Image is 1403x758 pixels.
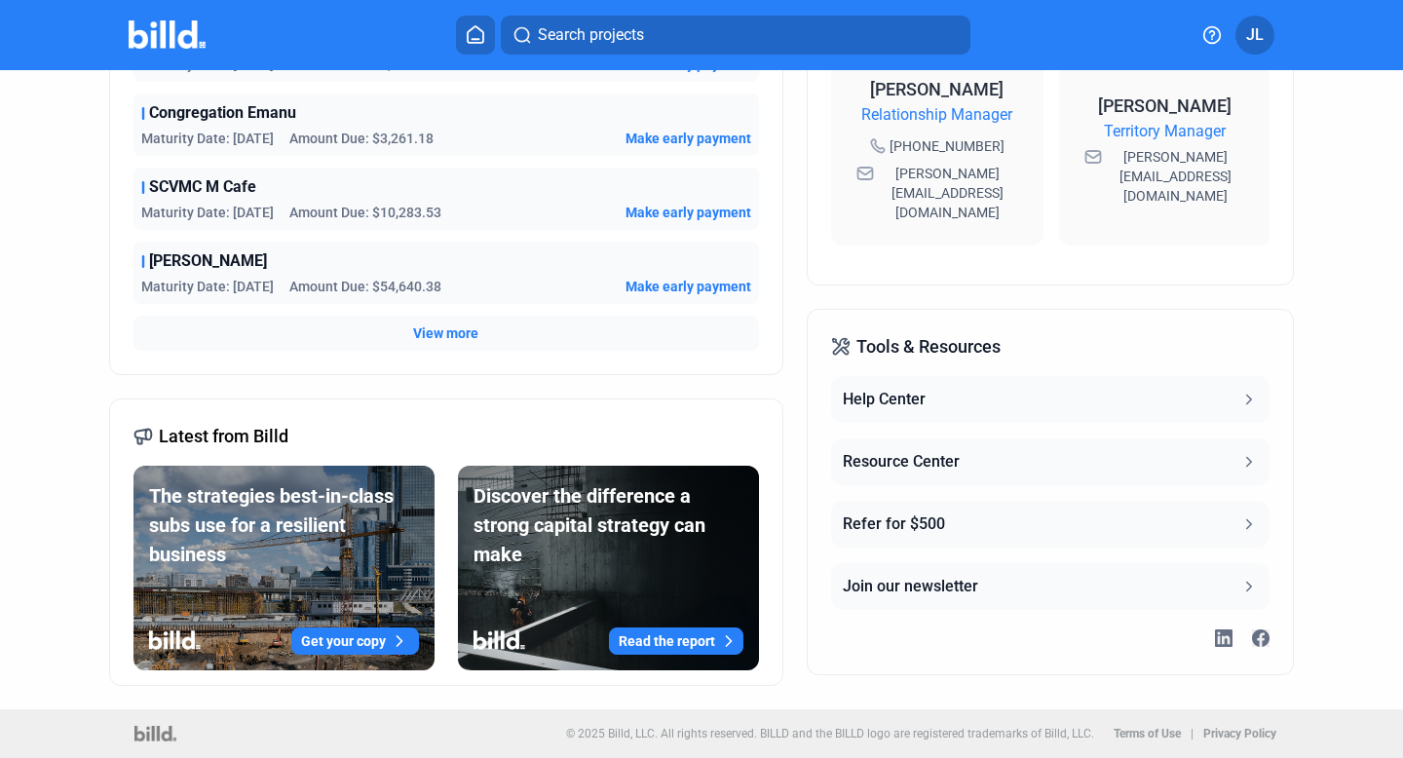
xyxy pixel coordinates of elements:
button: Join our newsletter [831,563,1270,610]
span: [PERSON_NAME] [870,79,1004,99]
div: Resource Center [843,450,960,474]
div: Refer for $500 [843,512,945,536]
button: Make early payment [626,203,751,222]
button: Read the report [609,627,743,655]
span: Maturity Date: [DATE] [141,129,274,148]
span: SCVMC M Cafe [149,175,256,199]
p: © 2025 Billd, LLC. All rights reserved. BILLD and the BILLD logo are registered trademarks of Bil... [566,727,1094,740]
button: JL [1235,16,1274,55]
span: Latest from Billd [159,423,288,450]
span: Amount Due: $54,640.38 [289,277,441,296]
button: Refer for $500 [831,501,1270,548]
span: Amount Due: $10,283.53 [289,203,441,222]
span: Territory Manager [1104,120,1226,143]
button: Help Center [831,376,1270,423]
span: [PHONE_NUMBER] [890,136,1005,156]
span: [PERSON_NAME] [1098,95,1232,116]
button: Get your copy [291,627,419,655]
button: Resource Center [831,438,1270,485]
button: Make early payment [626,129,751,148]
div: The strategies best-in-class subs use for a resilient business [149,481,419,569]
p: | [1191,727,1194,740]
span: [PERSON_NAME] [149,249,267,273]
span: Maturity Date: [DATE] [141,277,274,296]
span: [PERSON_NAME][EMAIL_ADDRESS][DOMAIN_NAME] [1106,147,1246,206]
b: Privacy Policy [1203,727,1276,740]
button: Search projects [501,16,970,55]
button: View more [413,323,478,343]
img: Billd Company Logo [129,20,206,49]
div: Join our newsletter [843,575,978,598]
span: Maturity Date: [DATE] [141,203,274,222]
img: logo [134,726,176,741]
span: JL [1246,23,1264,47]
div: Help Center [843,388,926,411]
div: Discover the difference a strong capital strategy can make [474,481,743,569]
span: Tools & Resources [856,333,1001,360]
b: Terms of Use [1114,727,1181,740]
span: Search projects [538,23,644,47]
button: Make early payment [626,277,751,296]
span: [PERSON_NAME][EMAIL_ADDRESS][DOMAIN_NAME] [878,164,1018,222]
span: Amount Due: $3,261.18 [289,129,434,148]
span: Congregation Emanu [149,101,296,125]
span: Relationship Manager [861,103,1012,127]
